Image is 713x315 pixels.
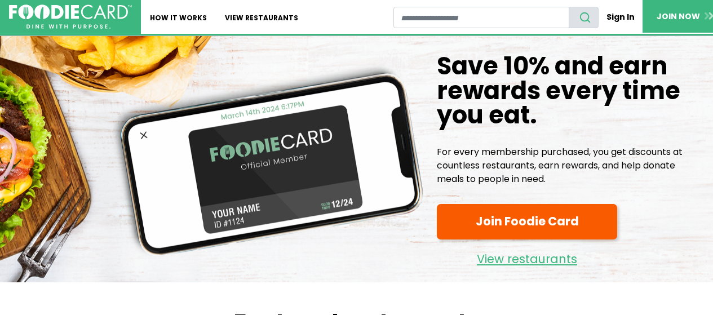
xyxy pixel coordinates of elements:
a: Sign In [599,7,643,28]
button: search [569,7,599,28]
img: FoodieCard; Eat, Drink, Save, Donate [9,5,132,29]
a: Join Foodie Card [437,204,617,239]
a: View restaurants [437,244,617,269]
input: restaurant search [393,7,569,28]
h1: Save 10% and earn rewards every time you eat. [437,54,704,127]
p: For every membership purchased, you get discounts at countless restaurants, earn rewards, and hel... [437,145,704,186]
